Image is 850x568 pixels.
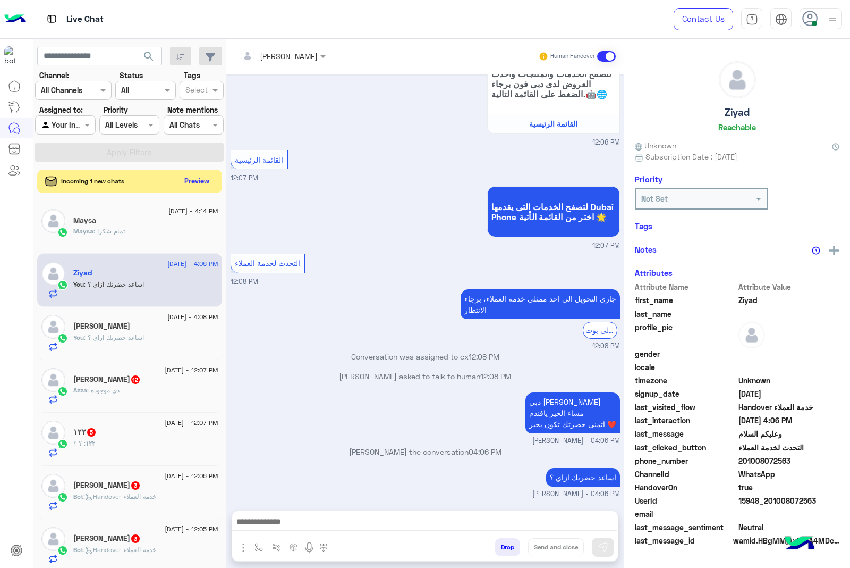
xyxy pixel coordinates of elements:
[73,269,92,278] h5: Ziyad
[635,482,736,493] span: HandoverOn
[83,546,156,554] span: : Handover خدمة العملاء
[73,227,93,235] span: Maysa
[41,527,65,551] img: defaultAdmin.png
[41,421,65,445] img: defaultAdmin.png
[480,372,511,381] span: 12:08 PM
[812,246,820,255] img: notes
[168,206,218,216] span: [DATE] - 4:14 PM
[741,8,762,30] a: tab
[41,315,65,339] img: defaultAdmin.png
[738,348,840,360] span: null
[746,13,758,26] img: tab
[4,46,23,65] img: 1403182699927242
[83,492,156,500] span: : Handover خدمة العملاء
[738,295,840,306] span: Ziyad
[461,289,620,319] p: 11/8/2025, 12:08 PM
[87,386,120,394] span: دي موجوده
[826,13,839,26] img: profile
[73,428,97,437] h5: ١٢٢
[120,70,143,81] label: Status
[131,481,140,490] span: 3
[635,281,736,293] span: Attribute Name
[635,508,736,520] span: email
[131,375,140,384] span: 12
[546,468,620,487] p: 11/8/2025, 4:06 PM
[635,415,736,426] span: last_interaction
[635,221,839,231] h6: Tags
[738,522,840,533] span: 0
[231,371,620,382] p: [PERSON_NAME] asked to talk to human
[73,280,84,288] span: You
[491,48,616,99] span: اهلا بك Ziyad فى [GEOGRAPHIC_DATA] Phone 📱 لتصفح الخدمات والمنتجات وأحدث العروض لدى دبى فون برجاء...
[635,295,736,306] span: first_name
[73,386,87,394] span: Azza
[235,258,300,268] span: التحدث لخدمة العملاء
[635,362,736,373] span: locale
[136,47,162,70] button: search
[285,538,303,556] button: create order
[73,534,141,543] h5: Eman Atef
[738,362,840,373] span: null
[41,368,65,392] img: defaultAdmin.png
[73,546,83,554] span: Bot
[645,151,737,162] span: Subscription Date : [DATE]
[738,388,840,399] span: 2025-08-11T09:06:56.583Z
[635,375,736,386] span: timezone
[528,538,584,556] button: Send and close
[57,280,68,290] img: WhatsApp
[738,495,840,506] span: 15948_201008072563
[167,104,218,115] label: Note mentions
[73,322,130,331] h5: Mohammad Ayyad
[61,177,124,186] span: Incoming 1 new chats
[738,402,840,413] span: Handover خدمة العملاء
[57,545,68,556] img: WhatsApp
[635,495,736,506] span: UserId
[73,375,141,384] h5: Azza Mohamed
[57,439,68,449] img: WhatsApp
[592,138,620,148] span: 12:06 PM
[184,70,200,81] label: Tags
[738,428,840,439] span: وعليكم السلام
[738,508,840,520] span: null
[290,543,298,552] img: create order
[84,280,144,288] span: اساعد حضرتك ازاي ؟
[73,481,141,490] h5: Ahmed Yousry
[781,525,818,563] img: hulul-logo.png
[550,52,595,61] small: Human Handover
[165,471,218,481] span: [DATE] - 12:06 PM
[73,216,96,225] h5: Maysa
[142,50,155,63] span: search
[725,106,750,119] h5: Ziyad
[73,333,84,341] span: You
[93,227,125,235] span: تمام شكرا
[635,388,736,399] span: signup_date
[57,492,68,503] img: WhatsApp
[635,348,736,360] span: gender
[4,8,25,30] img: Logo
[719,62,755,98] img: defaultAdmin.png
[635,522,736,533] span: last_message_sentiment
[635,308,736,320] span: last_name
[131,534,140,543] span: 3
[231,278,258,286] span: 12:08 PM
[35,143,224,162] button: Apply Filters
[165,418,218,428] span: [DATE] - 12:07 PM
[674,8,733,30] a: Contact Us
[45,12,58,26] img: tab
[738,455,840,466] span: 201008072563
[231,351,620,362] p: Conversation was assigned to cx
[104,104,128,115] label: Priority
[41,474,65,498] img: defaultAdmin.png
[635,245,657,254] h6: Notes
[635,402,736,413] span: last_visited_flow
[254,543,263,552] img: select flow
[167,312,218,322] span: [DATE] - 4:08 PM
[180,173,214,189] button: Preview
[235,155,283,164] span: القائمة الرئيسية
[532,436,620,446] span: [PERSON_NAME] - 04:06 PM
[87,428,96,437] span: 5
[39,104,83,115] label: Assigned to:
[231,174,258,182] span: 12:07 PM
[167,259,218,269] span: [DATE] - 4:06 PM
[41,262,65,286] img: defaultAdmin.png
